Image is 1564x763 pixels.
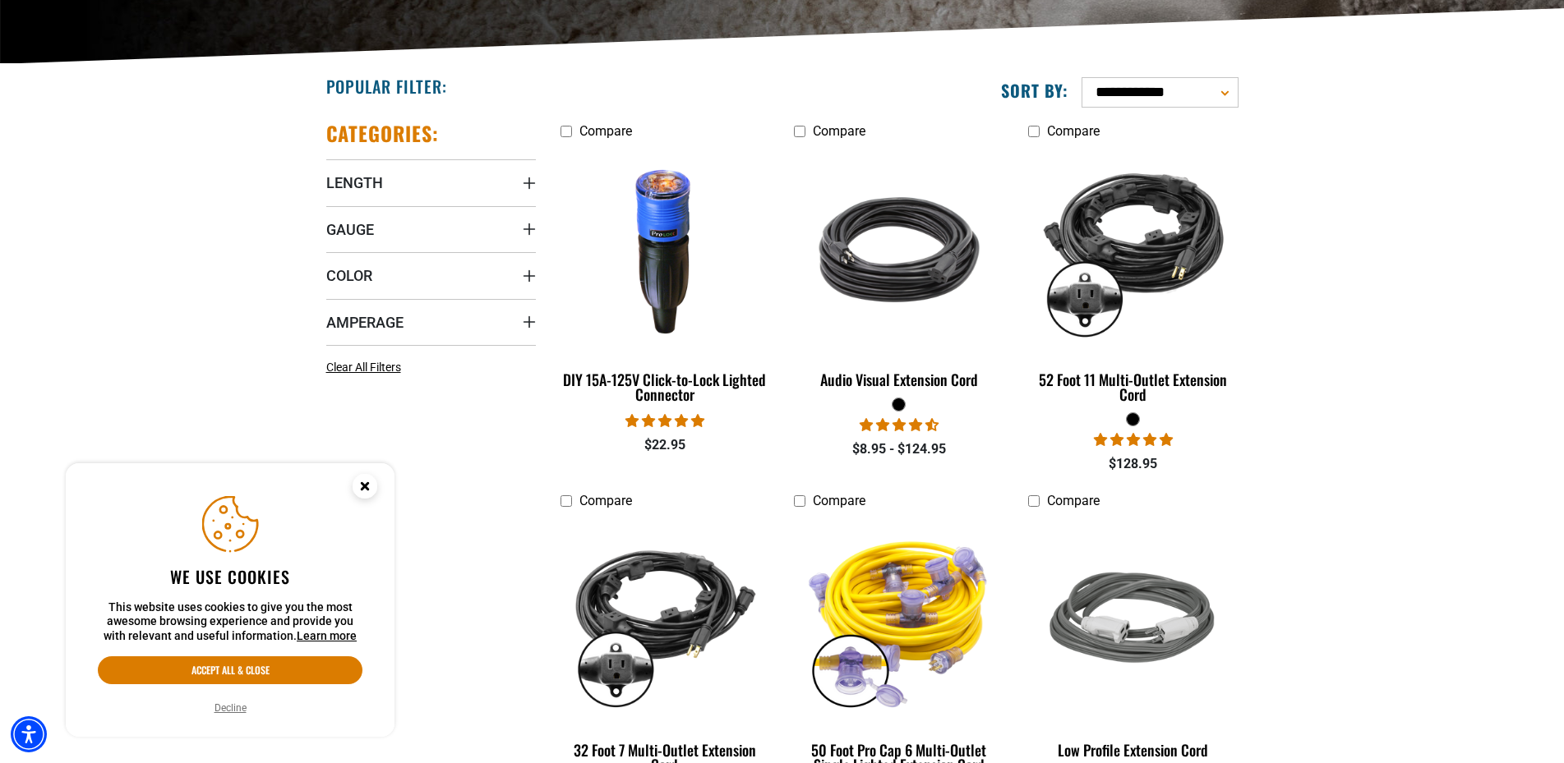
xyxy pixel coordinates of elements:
summary: Length [326,159,536,205]
div: $8.95 - $124.95 [794,439,1003,459]
a: DIY 15A-125V Click-to-Lock Lighted Connector DIY 15A-125V Click-to-Lock Lighted Connector [561,147,770,411]
img: black [1030,155,1237,344]
div: $22.95 [561,435,770,455]
span: 4.73 stars [860,417,939,433]
aside: Cookie Consent [66,463,394,738]
div: 52 Foot 11 Multi-Outlet Extension Cord [1028,372,1238,402]
span: Compare [813,493,865,508]
span: Compare [1047,493,1100,508]
button: Accept all & close [98,656,362,684]
span: Compare [1047,123,1100,139]
span: Clear All Filters [326,361,401,374]
div: Accessibility Menu [11,716,47,752]
div: Audio Visual Extension Cord [794,372,1003,387]
h2: We use cookies [98,566,362,587]
h2: Categories: [326,121,440,146]
span: Length [326,173,383,192]
button: Close this option [335,463,394,514]
button: Decline [210,700,251,716]
img: black [561,525,768,714]
img: DIY 15A-125V Click-to-Lock Lighted Connector [561,155,768,344]
span: Compare [813,123,865,139]
div: Low Profile Extension Cord [1028,742,1238,757]
a: black Audio Visual Extension Cord [794,147,1003,397]
a: black 52 Foot 11 Multi-Outlet Extension Cord [1028,147,1238,411]
h2: Popular Filter: [326,76,447,97]
a: Clear All Filters [326,359,408,376]
span: Color [326,266,372,285]
span: Gauge [326,220,374,239]
span: 4.84 stars [625,413,704,429]
summary: Gauge [326,206,536,252]
a: This website uses cookies to give you the most awesome browsing experience and provide you with r... [297,629,357,642]
div: $128.95 [1028,454,1238,474]
span: Compare [579,123,632,139]
img: grey & white [1030,525,1237,714]
p: This website uses cookies to give you the most awesome browsing experience and provide you with r... [98,600,362,644]
span: 4.95 stars [1094,432,1173,448]
label: Sort by: [1001,80,1068,101]
span: Amperage [326,313,404,332]
img: yellow [796,525,1003,714]
span: Compare [579,493,632,508]
div: DIY 15A-125V Click-to-Lock Lighted Connector [561,372,770,402]
img: black [796,155,1003,344]
summary: Amperage [326,299,536,345]
summary: Color [326,252,536,298]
